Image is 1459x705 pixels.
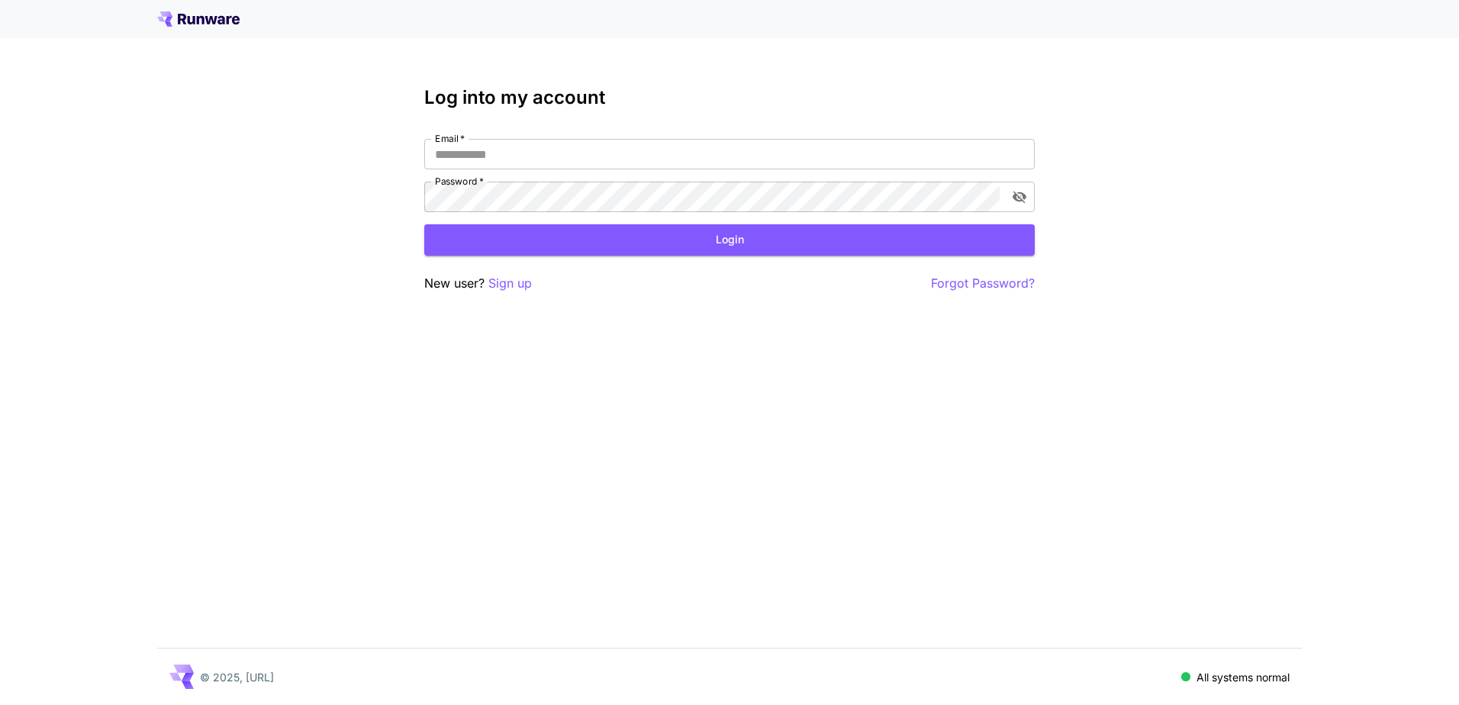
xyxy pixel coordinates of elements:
button: Sign up [488,274,532,293]
h3: Log into my account [424,87,1035,108]
button: Login [424,224,1035,256]
button: toggle password visibility [1006,183,1033,211]
p: All systems normal [1197,669,1290,685]
button: Forgot Password? [931,274,1035,293]
p: New user? [424,274,532,293]
label: Email [435,132,465,145]
p: © 2025, [URL] [200,669,274,685]
label: Password [435,175,484,188]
